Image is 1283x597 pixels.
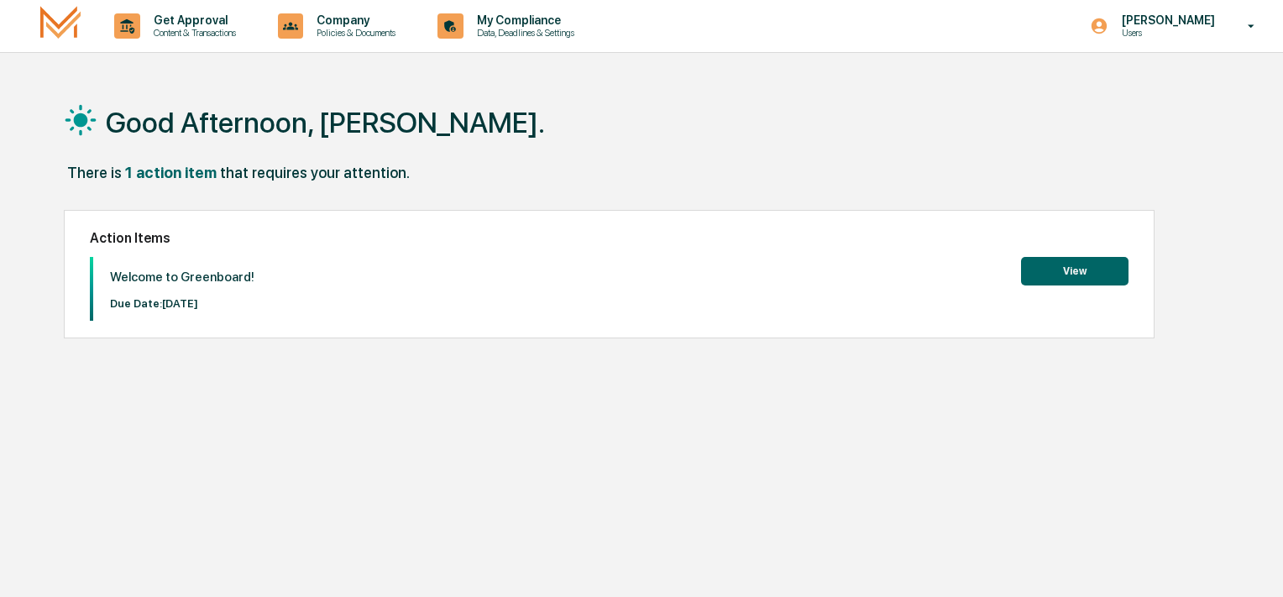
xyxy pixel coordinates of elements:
h1: Good Afternoon, [PERSON_NAME]. [106,106,545,139]
p: Users [1108,27,1223,39]
p: Due Date: [DATE] [110,297,254,310]
p: Data, Deadlines & Settings [463,27,583,39]
img: logo [40,6,81,45]
p: My Compliance [463,13,583,27]
p: Welcome to Greenboard! [110,270,254,285]
p: Content & Transactions [140,27,244,39]
h2: Action Items [90,230,1129,246]
div: 1 action item [125,164,217,181]
p: Get Approval [140,13,244,27]
div: that requires your attention. [220,164,410,181]
a: View [1021,262,1129,278]
p: Policies & Documents [303,27,404,39]
p: [PERSON_NAME] [1108,13,1223,27]
p: Company [303,13,404,27]
div: There is [67,164,122,181]
button: View [1021,257,1129,285]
